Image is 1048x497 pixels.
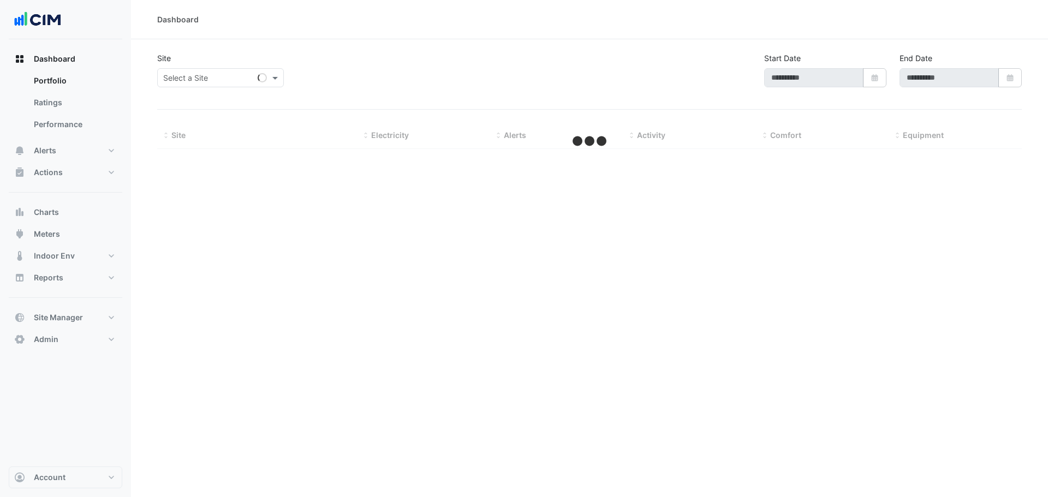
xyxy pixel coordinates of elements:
button: Indoor Env [9,245,122,267]
button: Reports [9,267,122,289]
span: Reports [34,272,63,283]
div: Dashboard [157,14,199,25]
span: Alerts [504,130,526,140]
button: Charts [9,201,122,223]
app-icon: Charts [14,207,25,218]
span: Electricity [371,130,409,140]
app-icon: Meters [14,229,25,239]
button: Site Manager [9,307,122,328]
app-icon: Admin [14,334,25,345]
app-icon: Actions [14,167,25,178]
span: Site Manager [34,312,83,323]
div: Dashboard [9,70,122,140]
span: Account [34,472,65,483]
app-icon: Alerts [14,145,25,156]
img: Company Logo [13,9,62,31]
span: Activity [637,130,665,140]
a: Performance [25,113,122,135]
app-icon: Site Manager [14,312,25,323]
span: Admin [34,334,58,345]
span: Dashboard [34,53,75,64]
span: Alerts [34,145,56,156]
a: Portfolio [25,70,122,92]
button: Alerts [9,140,122,161]
span: Meters [34,229,60,239]
span: Actions [34,167,63,178]
a: Ratings [25,92,122,113]
label: Site [157,52,171,64]
label: End Date [900,52,932,64]
span: Equipment [903,130,944,140]
label: Start Date [764,52,801,64]
button: Meters [9,223,122,245]
span: Charts [34,207,59,218]
app-icon: Reports [14,272,25,283]
button: Admin [9,328,122,350]
button: Account [9,466,122,488]
app-icon: Indoor Env [14,250,25,261]
app-icon: Dashboard [14,53,25,64]
button: Dashboard [9,48,122,70]
span: Site [171,130,186,140]
span: Comfort [770,130,801,140]
span: Indoor Env [34,250,75,261]
button: Actions [9,161,122,183]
